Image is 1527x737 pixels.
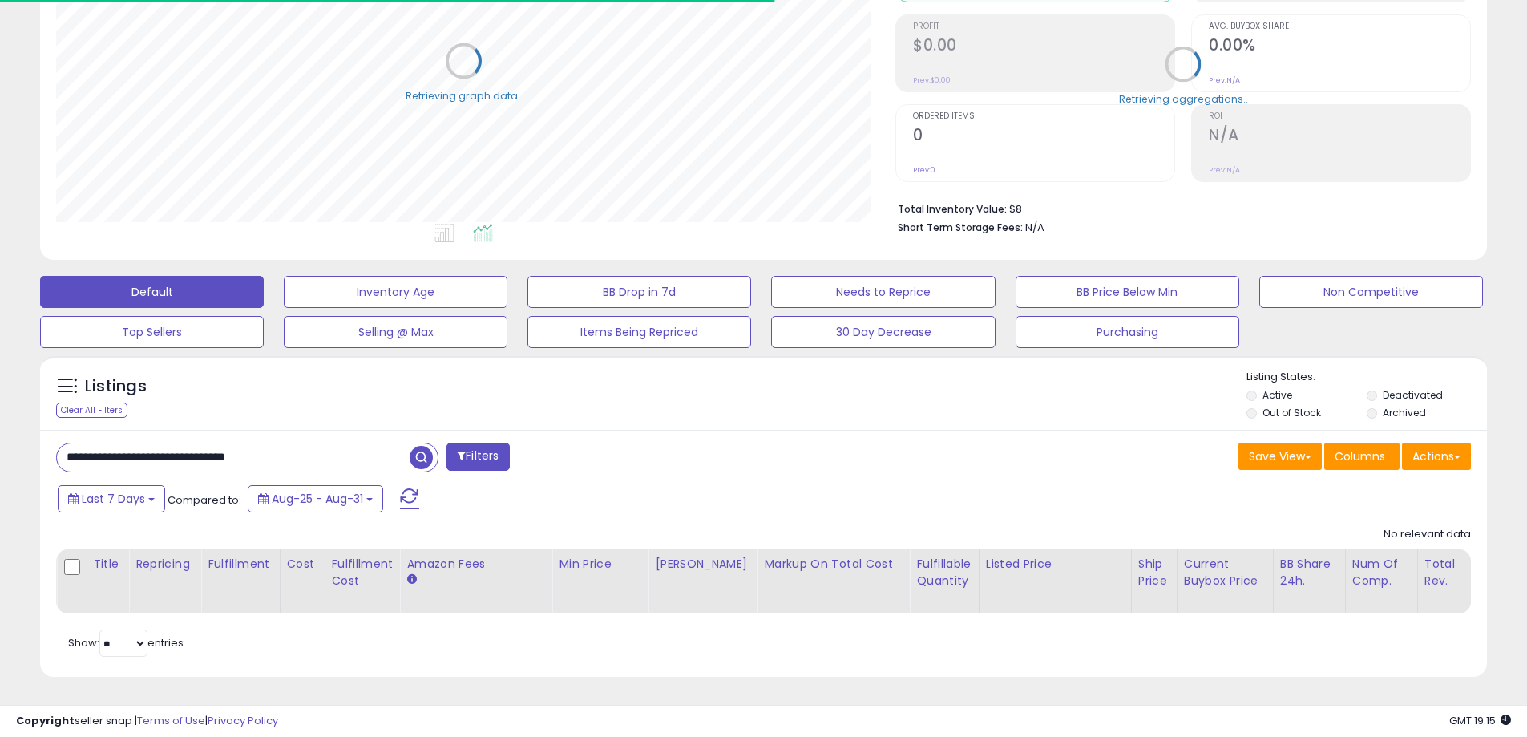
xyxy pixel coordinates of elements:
small: Amazon Fees. [406,573,416,587]
div: Current Buybox Price [1184,556,1266,589]
button: Aug-25 - Aug-31 [248,485,383,512]
h5: Listings [85,375,147,398]
button: BB Drop in 7d [527,276,751,308]
div: No relevant data [1384,527,1471,542]
button: Columns [1324,443,1400,470]
div: Retrieving graph data.. [406,88,523,103]
span: Show: entries [68,635,184,650]
div: Fulfillable Quantity [916,556,972,589]
div: Cost [287,556,318,573]
button: Actions [1402,443,1471,470]
div: seller snap | | [16,714,278,729]
span: 2025-09-8 19:15 GMT [1449,713,1511,728]
div: Clear All Filters [56,403,127,418]
span: Columns [1335,448,1385,464]
label: Archived [1383,406,1426,419]
div: Listed Price [986,556,1125,573]
span: Compared to: [168,492,241,508]
div: Markup on Total Cost [764,556,903,573]
label: Deactivated [1383,388,1443,402]
p: Listing States: [1246,370,1487,385]
div: Fulfillment [208,556,273,573]
div: Total Rev. [1424,556,1483,589]
button: Last 7 Days [58,485,165,512]
span: Aug-25 - Aug-31 [272,491,363,507]
div: Num of Comp. [1352,556,1411,589]
button: Non Competitive [1259,276,1483,308]
div: Min Price [559,556,641,573]
button: Default [40,276,264,308]
label: Out of Stock [1262,406,1321,419]
button: Purchasing [1016,316,1239,348]
button: Filters [446,443,509,471]
a: Terms of Use [137,713,205,728]
div: Fulfillment Cost [331,556,393,589]
div: BB Share 24h. [1280,556,1339,589]
div: Ship Price [1138,556,1170,589]
button: Items Being Repriced [527,316,751,348]
label: Active [1262,388,1292,402]
div: Amazon Fees [406,556,545,573]
div: Retrieving aggregations.. [1119,91,1248,106]
button: Save View [1238,443,1322,470]
button: Inventory Age [284,276,507,308]
div: [PERSON_NAME] [655,556,750,573]
button: 30 Day Decrease [771,316,995,348]
span: Last 7 Days [82,491,145,507]
button: Needs to Reprice [771,276,995,308]
button: Top Sellers [40,316,264,348]
a: Privacy Policy [208,713,278,728]
button: Selling @ Max [284,316,507,348]
div: Title [93,556,122,573]
button: BB Price Below Min [1016,276,1239,308]
div: Repricing [135,556,194,573]
strong: Copyright [16,713,75,728]
th: The percentage added to the cost of goods (COGS) that forms the calculator for Min & Max prices. [757,549,910,613]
